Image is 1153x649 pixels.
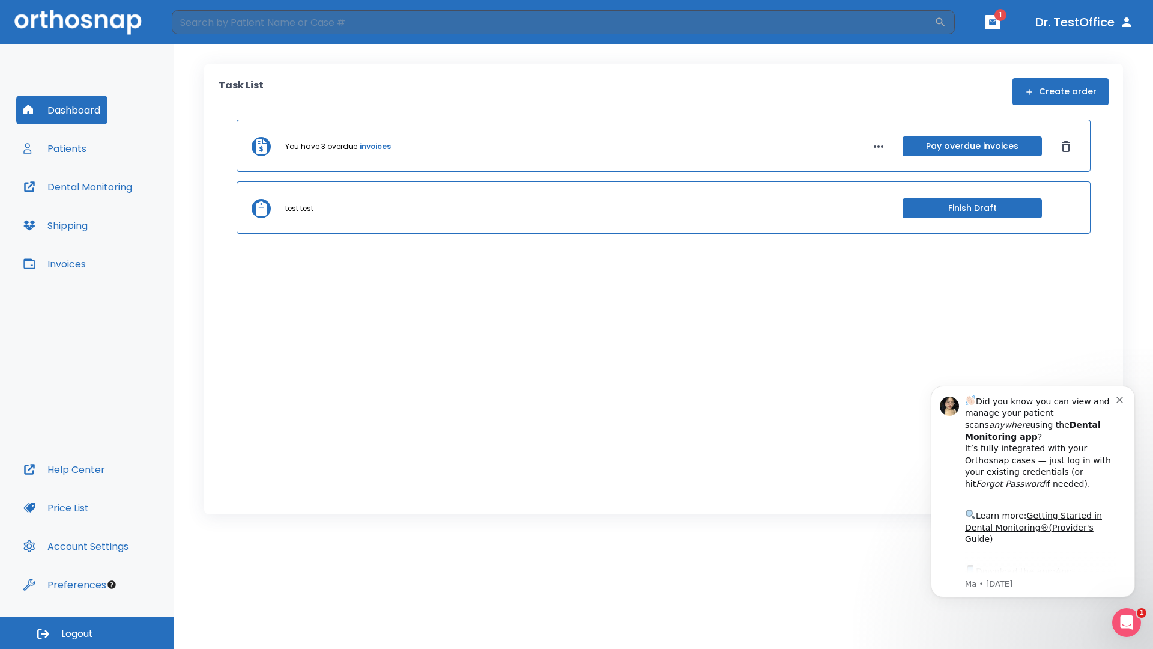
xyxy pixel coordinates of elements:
[1030,11,1139,33] button: Dr. TestOffice
[16,532,136,561] button: Account Settings
[219,78,264,105] p: Task List
[16,134,94,163] button: Patients
[1112,608,1141,637] iframe: Intercom live chat
[913,371,1153,643] iframe: Intercom notifications message
[1137,608,1146,618] span: 1
[285,203,313,214] p: test test
[14,10,142,34] img: Orthosnap
[1056,137,1076,156] button: Dismiss
[16,493,96,522] button: Price List
[61,627,93,641] span: Logout
[16,570,113,599] button: Preferences
[903,136,1042,156] button: Pay overdue invoices
[903,198,1042,218] button: Finish Draft
[16,455,112,484] button: Help Center
[16,211,95,240] button: Shipping
[994,9,1006,21] span: 1
[285,141,357,152] p: You have 3 overdue
[360,141,391,152] a: invoices
[106,579,117,590] div: Tooltip anchor
[172,10,934,34] input: Search by Patient Name or Case #
[16,249,93,278] button: Invoices
[16,96,107,124] button: Dashboard
[16,172,139,201] button: Dental Monitoring
[1012,78,1109,105] button: Create order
